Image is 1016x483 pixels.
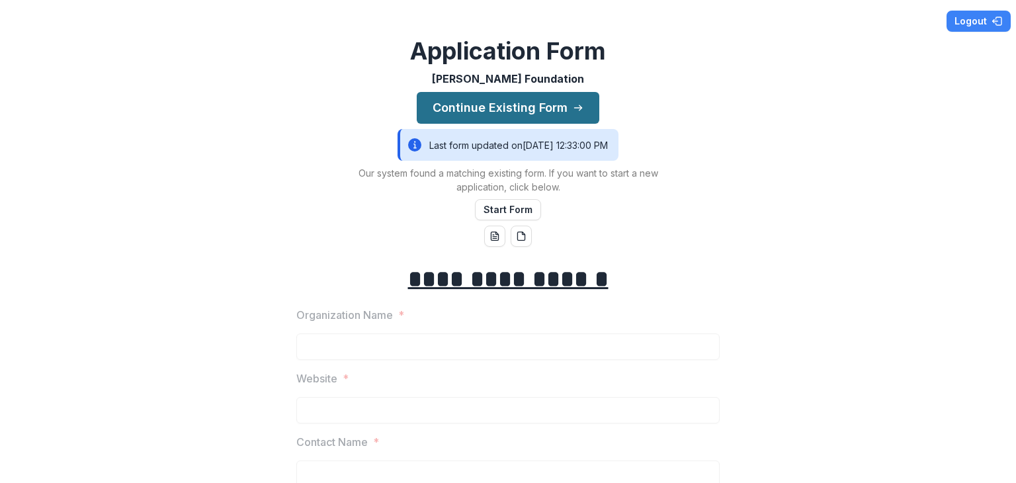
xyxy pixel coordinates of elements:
[296,434,368,450] p: Contact Name
[511,226,532,247] button: pdf-download
[947,11,1011,32] button: Logout
[296,307,393,323] p: Organization Name
[410,37,606,66] h2: Application Form
[398,129,618,161] div: Last form updated on [DATE] 12:33:00 PM
[417,92,599,124] button: Continue Existing Form
[475,199,541,220] button: Start Form
[484,226,505,247] button: word-download
[343,166,673,194] p: Our system found a matching existing form. If you want to start a new application, click below.
[296,371,337,386] p: Website
[432,71,584,87] p: [PERSON_NAME] Foundation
